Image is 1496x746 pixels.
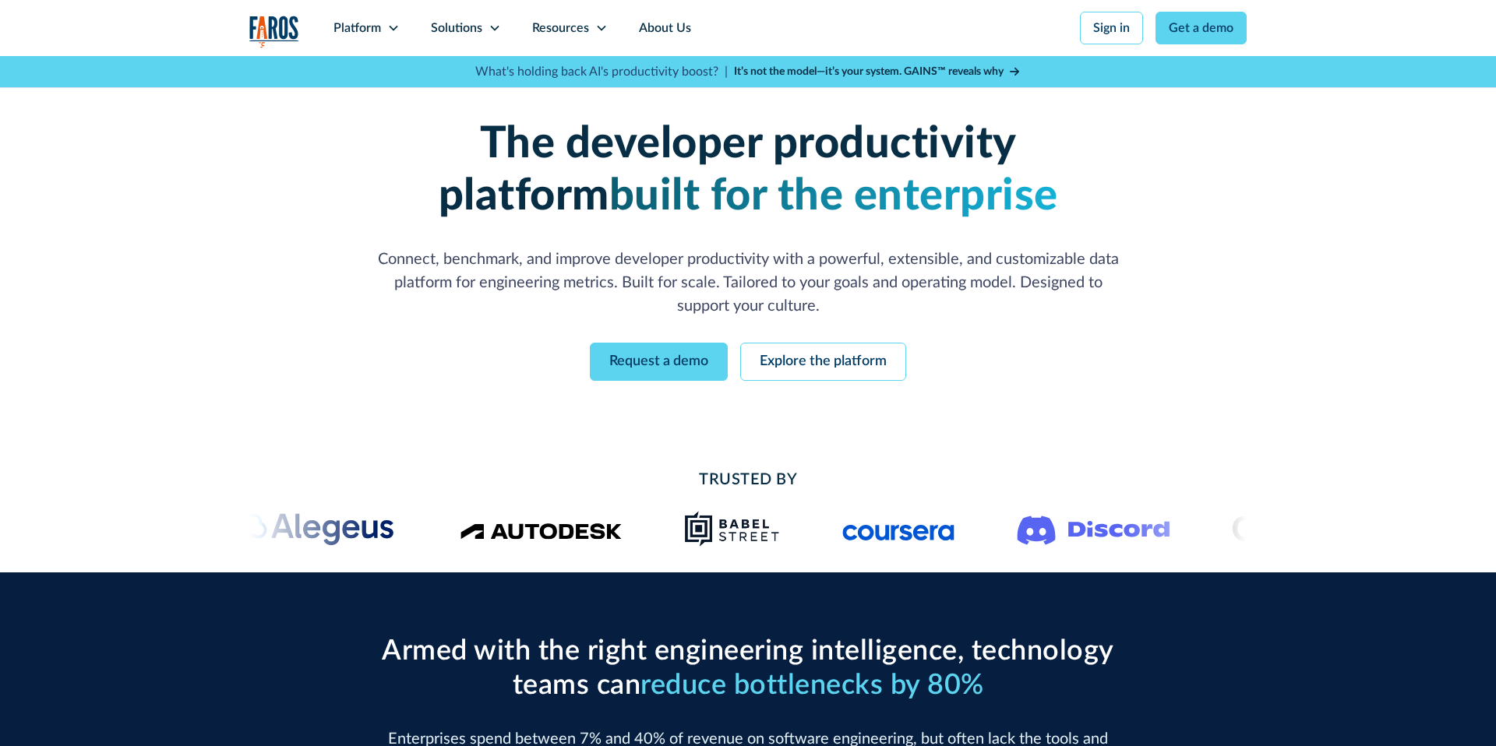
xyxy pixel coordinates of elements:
img: Logo of the analytics and reporting company Faros. [249,16,299,48]
div: Solutions [431,19,482,37]
span: reduce bottlenecks by 80% [640,671,984,699]
p: What's holding back AI's productivity boost? | [475,62,728,81]
a: Sign in [1080,12,1143,44]
p: Connect, benchmark, and improve developer productivity with a powerful, extensible, and customiza... [374,248,1122,318]
div: Resources [532,19,589,37]
div: Platform [333,19,381,37]
img: Logo of the communication platform Discord. [1018,512,1170,545]
img: Babel Street logo png [685,510,781,547]
a: Request a demo [590,343,728,381]
h2: Armed with the right engineering intelligence, technology teams can [374,635,1122,702]
a: Explore the platform [740,343,906,381]
img: Logo of the design software company Autodesk. [460,519,623,540]
a: Get a demo [1156,12,1247,44]
h1: The developer productivity platform [374,118,1122,223]
a: home [249,16,299,48]
img: Alegeus logo [237,510,397,547]
a: It’s not the model—it’s your system. GAINS™ reveals why [734,64,1021,80]
h2: Trusted By [374,468,1122,491]
img: Logo of the online learning platform Coursera. [843,516,955,541]
strong: It’s not the model—it’s your system. GAINS™ reveals why [734,66,1004,77]
span: built for the enterprise [609,174,1058,218]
